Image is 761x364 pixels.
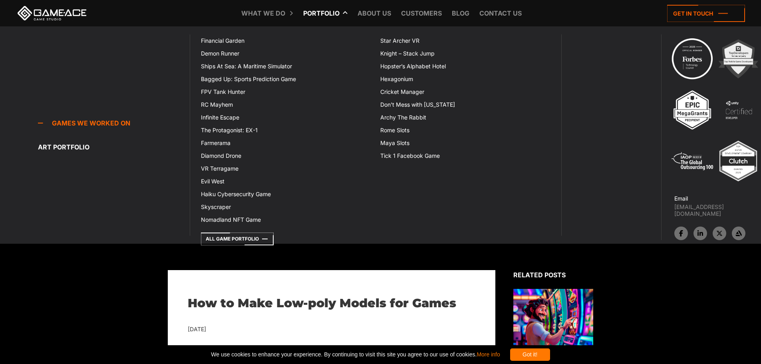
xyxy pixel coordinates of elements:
a: Skyscraper [196,201,376,213]
div: [DATE] [188,324,475,334]
img: 4 [717,88,761,132]
a: Ships At Sea: A Maritime Simulator [196,60,376,73]
a: Evil West [196,175,376,188]
strong: Email [674,195,688,202]
img: Related [513,289,593,362]
span: We use cookies to enhance your experience. By continuing to visit this site you agree to our use ... [211,348,500,361]
a: VR Terragame [196,162,376,175]
img: 5 [670,139,714,183]
a: Art portfolio [38,139,190,155]
img: 2 [716,37,760,81]
a: Bagged Up: Sports Prediction Game [196,73,376,86]
a: More info [477,351,500,358]
a: Games we worked on [38,115,190,131]
div: Related posts [513,270,593,280]
a: Haiku Cybersecurity Game [196,188,376,201]
img: Technology council badge program ace 2025 game ace [670,37,714,81]
a: Don’t Mess with [US_STATE] [376,98,555,111]
a: Get in touch [667,5,745,22]
a: Knight – Stack Jump [376,47,555,60]
a: Maya Slots [376,137,555,149]
a: The Protagonist: EX-1 [196,124,376,137]
a: Financial Garden [196,34,376,47]
a: Infinite Escape [196,111,376,124]
a: Diamond Drone [196,149,376,162]
a: Cricket Manager [376,86,555,98]
img: Top ar vr development company gaming 2025 game ace [716,139,760,183]
a: FPV Tank Hunter [196,86,376,98]
a: Demon Runner [196,47,376,60]
a: Hexagonium [376,73,555,86]
div: Got it! [510,348,550,361]
a: Nomadland NFT Game [196,213,376,226]
a: Hopster’s Alphabet Hotel [376,60,555,73]
a: Farmerama [196,137,376,149]
a: [EMAIL_ADDRESS][DOMAIN_NAME] [674,203,761,217]
a: Tick 1 Facebook Game [376,149,555,162]
a: Archy The Rabbit [376,111,555,124]
a: RC Mayhem [196,98,376,111]
h1: How to Make Low-poly Models for Games [188,296,475,310]
a: Star Archer VR [376,34,555,47]
a: Rome Slots [376,124,555,137]
img: 3 [670,88,714,132]
a: All Game Portfolio [201,233,274,245]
